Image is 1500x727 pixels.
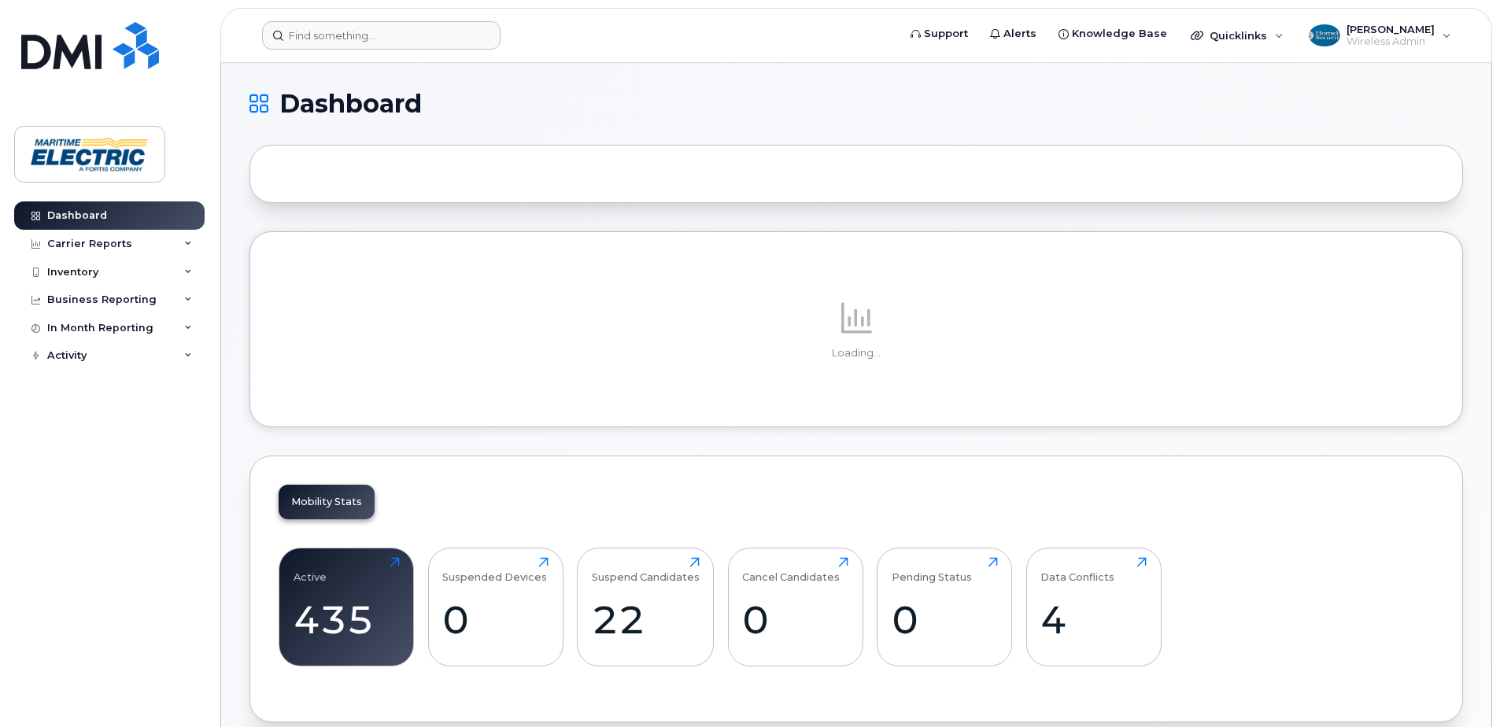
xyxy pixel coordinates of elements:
div: Suspend Candidates [592,557,700,583]
div: Data Conflicts [1040,557,1114,583]
div: 435 [294,596,400,643]
div: 0 [442,596,549,643]
a: Pending Status0 [892,557,998,658]
a: Cancel Candidates0 [742,557,848,658]
div: 0 [892,596,998,643]
div: Active [294,557,327,583]
a: Suspended Devices0 [442,557,549,658]
a: Data Conflicts4 [1040,557,1147,658]
div: 4 [1040,596,1147,643]
div: 22 [592,596,700,643]
div: Pending Status [892,557,972,583]
span: Dashboard [279,92,422,116]
a: Suspend Candidates22 [592,557,700,658]
div: Cancel Candidates [742,557,840,583]
div: Suspended Devices [442,557,547,583]
p: Loading... [279,346,1434,360]
div: 0 [742,596,848,643]
a: Active435 [294,557,400,658]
